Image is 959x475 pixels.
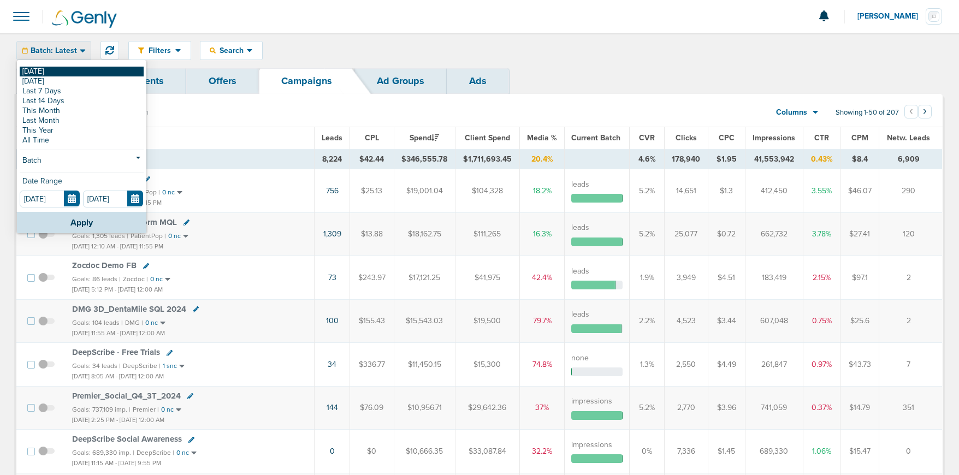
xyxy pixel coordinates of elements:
[776,107,807,118] span: Columns
[571,222,589,233] label: leads
[131,232,166,240] small: PatientPop |
[519,343,565,386] td: 74.8%
[455,212,520,256] td: $111,265
[20,86,144,96] a: Last 7 Days
[455,256,520,299] td: $41,975
[350,299,394,342] td: $155.43
[879,343,942,386] td: 7
[665,212,708,256] td: 25,077
[176,449,189,457] small: 0 nc
[840,256,879,299] td: $97.1
[571,133,620,143] span: Current Batch
[519,149,565,169] td: 20.4%
[20,135,144,145] a: All Time
[394,430,455,473] td: $10,666.35
[519,299,565,342] td: 79.7%
[814,133,829,143] span: CTR
[394,299,455,342] td: $15,543.03
[162,188,175,197] small: 0 nc
[20,96,144,106] a: Last 14 Days
[519,256,565,299] td: 42.4%
[354,68,447,94] a: Ad Groups
[879,299,942,342] td: 2
[630,299,665,342] td: 2.2%
[803,169,840,212] td: 3.55%
[17,212,146,233] button: Apply
[20,106,144,116] a: This Month
[665,430,708,473] td: 7,336
[394,386,455,429] td: $10,956.71
[676,133,697,143] span: Clicks
[803,299,840,342] td: 0.75%
[72,460,161,467] small: [DATE] 11:15 AM - [DATE] 9:55 PM
[72,232,128,240] small: Goals: 1,305 leads |
[904,106,932,120] ul: Pagination
[803,386,840,429] td: 0.37%
[350,386,394,429] td: $76.09
[72,243,163,250] small: [DATE] 12:10 AM - [DATE] 11:55 PM
[519,169,565,212] td: 18.2%
[144,46,175,55] span: Filters
[350,149,394,169] td: $42.44
[840,343,879,386] td: $43.73
[571,179,589,190] label: leads
[72,434,182,444] span: DeepScribe Social Awareness
[708,343,745,386] td: $4.49
[708,169,745,212] td: $1.3
[20,116,144,126] a: Last Month
[630,149,665,169] td: 4.6%
[20,126,144,135] a: This Year
[630,256,665,299] td: 1.9%
[326,316,339,325] a: 100
[665,149,708,169] td: 178,940
[455,386,520,429] td: $29,642.36
[72,260,137,270] span: Zocdoc Demo FB
[327,403,338,412] a: 144
[72,406,131,414] small: Goals: 737,109 imp. |
[519,430,565,473] td: 32.2%
[394,256,455,299] td: $17,121.25
[879,386,942,429] td: 351
[840,386,879,429] td: $14.79
[161,406,174,414] small: 0 nc
[465,133,510,143] span: Client Spend
[708,386,745,429] td: $3.96
[719,133,735,143] span: CPC
[186,68,259,94] a: Offers
[330,447,335,456] a: 0
[123,362,161,370] small: DeepScribe |
[20,177,144,191] div: Date Range
[519,386,565,429] td: 37%
[110,68,186,94] a: Clients
[851,133,868,143] span: CPM
[840,169,879,212] td: $46.07
[857,13,926,20] span: [PERSON_NAME]
[350,212,394,256] td: $13.88
[168,232,181,240] small: 0 nc
[322,133,342,143] span: Leads
[455,169,520,212] td: $104,328
[259,68,354,94] a: Campaigns
[918,105,932,118] button: Go to next page
[315,149,350,169] td: 8,224
[350,430,394,473] td: $0
[20,76,144,86] a: [DATE]
[630,169,665,212] td: 5.2%
[665,256,708,299] td: 3,949
[123,275,148,283] small: Zocdoc |
[72,304,186,314] span: DMG 3D_ DentaMile SQL 2024
[72,319,123,327] small: Goals: 104 leads |
[571,309,589,320] label: leads
[836,108,899,117] span: Showing 1-50 of 207
[328,360,336,369] a: 34
[31,47,77,55] span: Batch: Latest
[879,256,942,299] td: 2
[150,275,163,283] small: 0 nc
[879,212,942,256] td: 120
[708,212,745,256] td: $0.72
[137,449,174,456] small: DeepScribe |
[840,212,879,256] td: $27.41
[145,319,158,327] small: 0 nc
[72,391,181,401] span: Premier_ Social_ Q4_ 3T_ 2024
[163,362,177,370] small: 1 snc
